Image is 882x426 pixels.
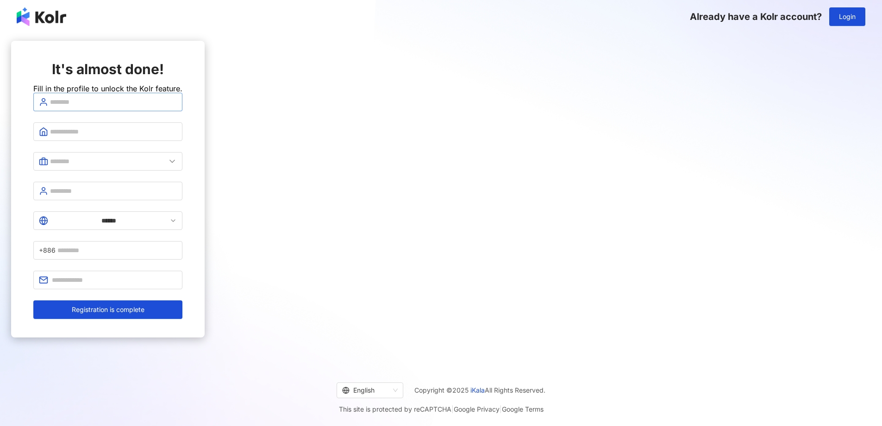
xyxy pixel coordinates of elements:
a: Google Terms [502,405,544,413]
div: English [342,383,389,398]
button: Registration is complete [33,300,182,319]
span: | [500,405,502,413]
img: logo [17,7,66,26]
span: Login [839,13,856,20]
span: It's almost done! [52,61,164,77]
span: Already have a Kolr account? [690,11,822,22]
span: | [451,405,454,413]
span: +886 [39,245,56,255]
a: iKala [470,386,485,394]
button: Login [829,7,865,26]
span: Fill in the profile to unlock the Kolr feature. [33,84,182,93]
span: Copyright © 2025 All Rights Reserved. [414,385,545,396]
a: Google Privacy [454,405,500,413]
span: Registration is complete [72,306,144,313]
span: This site is protected by reCAPTCHA [339,404,544,415]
